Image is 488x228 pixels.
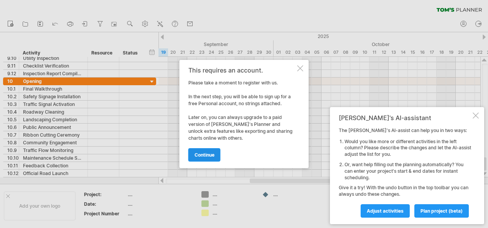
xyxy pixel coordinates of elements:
[345,139,471,158] li: Would you like more or different activities in the left column? Please describe the changes and l...
[188,67,296,74] div: This requires an account.
[345,162,471,181] li: Or, want help filling out the planning automatically? You can enter your project's start & end da...
[195,152,214,158] span: continue
[339,127,471,217] div: The [PERSON_NAME]'s AI-assist can help you in two ways: Give it a try! With the undo button in th...
[420,208,463,214] span: plan project (beta)
[188,148,221,162] a: continue
[414,204,469,218] a: plan project (beta)
[367,208,404,214] span: Adjust activities
[188,67,296,161] div: Please take a moment to register with us. In the next step, you will be able to sign up for a fre...
[361,204,410,218] a: Adjust activities
[339,114,471,122] div: [PERSON_NAME]'s AI-assistant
